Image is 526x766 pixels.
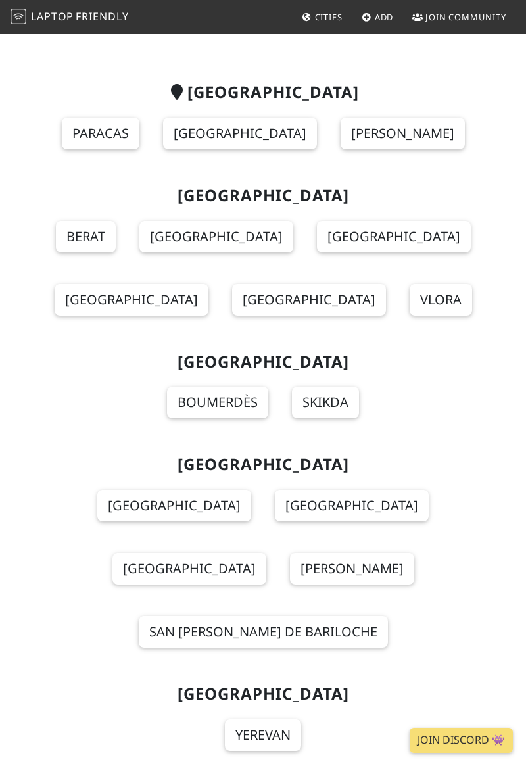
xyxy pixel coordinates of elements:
h2: [GEOGRAPHIC_DATA] [34,352,492,371]
a: Yerevan [225,719,301,751]
a: Join Discord 👾 [410,728,513,753]
a: Cities [297,5,348,29]
span: Add [375,11,394,23]
a: [GEOGRAPHIC_DATA] [139,221,293,252]
a: Add [356,5,399,29]
a: [PERSON_NAME] [290,553,414,585]
a: [GEOGRAPHIC_DATA] [232,284,386,316]
a: [GEOGRAPHIC_DATA] [275,490,429,521]
h2: [GEOGRAPHIC_DATA] [34,455,492,474]
h2: [GEOGRAPHIC_DATA] [34,684,492,704]
a: Paracas [62,118,139,149]
h2: [GEOGRAPHIC_DATA] [34,186,492,205]
span: Cities [315,11,343,23]
a: [GEOGRAPHIC_DATA] [97,490,251,521]
a: Vlora [410,284,472,316]
span: Laptop [31,9,74,24]
a: [GEOGRAPHIC_DATA] [112,553,266,585]
a: [GEOGRAPHIC_DATA] [317,221,471,252]
a: Berat [56,221,116,252]
a: [GEOGRAPHIC_DATA] [163,118,317,149]
a: Boumerdès [167,387,268,418]
a: [PERSON_NAME] [341,118,465,149]
a: [GEOGRAPHIC_DATA] [55,284,208,316]
a: San [PERSON_NAME] de Bariloche [139,616,388,648]
img: LaptopFriendly [11,9,26,24]
a: LaptopFriendly LaptopFriendly [11,6,129,29]
a: Join Community [407,5,512,29]
span: Join Community [425,11,506,23]
a: Skikda [292,387,359,418]
span: Friendly [76,9,128,24]
h2: [GEOGRAPHIC_DATA] [34,83,492,102]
